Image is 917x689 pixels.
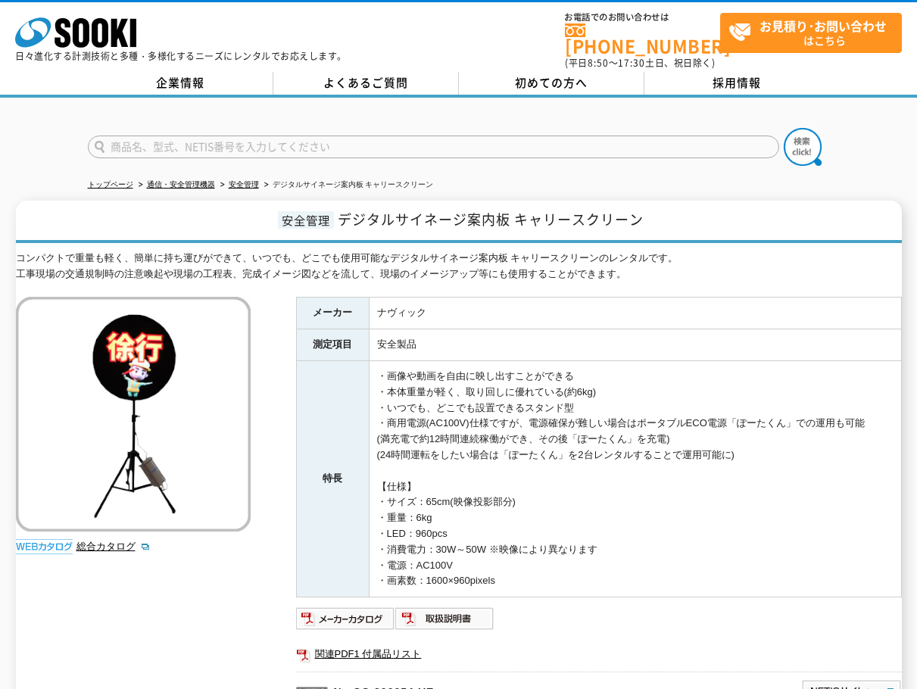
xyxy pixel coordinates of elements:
[459,72,644,95] a: 初めての方へ
[720,13,902,53] a: お見積り･お問い合わせはこちら
[88,180,133,189] a: トップページ
[565,23,720,55] a: [PHONE_NUMBER]
[369,329,901,361] td: 安全製品
[16,251,902,282] div: コンパクトで重量も軽く、簡単に持ち運びができて、いつでも、どこでも使用可能なデジタルサイネージ案内板 キャリースクリーンのレンタルです。 工事現場の交通規制時の注意喚起や現場の工程表、完成イメー...
[565,13,720,22] span: お電話でのお問い合わせは
[296,329,369,361] th: 測定項目
[278,211,334,229] span: 安全管理
[88,136,779,158] input: 商品名、型式、NETIS番号を入力してください
[88,72,273,95] a: 企業情報
[147,180,215,189] a: 通信・安全管理機器
[369,298,901,329] td: ナヴィック
[296,298,369,329] th: メーカー
[338,209,644,229] span: デジタルサイネージ案内板 キャリースクリーン
[728,14,901,51] span: はこちら
[261,177,434,193] li: デジタルサイネージ案内板 キャリースクリーン
[395,616,494,628] a: 取扱説明書
[515,74,588,91] span: 初めての方へ
[565,56,715,70] span: (平日 ～ 土日、祝日除く)
[296,606,395,631] img: メーカーカタログ
[588,56,609,70] span: 8:50
[296,644,902,664] a: 関連PDF1 付属品リスト
[759,17,887,35] strong: お見積り･お問い合わせ
[16,539,73,554] img: webカタログ
[16,297,251,532] img: デジタルサイネージ案内板 キャリースクリーン
[296,361,369,597] th: 特長
[618,56,645,70] span: 17:30
[369,361,901,597] td: ・画像や動画を自由に映し出すことができる ・本体重量が軽く、取り回しに優れている(約6kg) ・いつでも、どこでも設置できるスタンド型 ・商用電源(AC100V)仕様ですが、電源確保が難しい場合...
[784,128,822,166] img: btn_search.png
[229,180,259,189] a: 安全管理
[76,541,151,552] a: 総合カタログ
[644,72,830,95] a: 採用情報
[15,51,347,61] p: 日々進化する計測技術と多種・多様化するニーズにレンタルでお応えします。
[296,616,395,628] a: メーカーカタログ
[273,72,459,95] a: よくあるご質問
[395,606,494,631] img: 取扱説明書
